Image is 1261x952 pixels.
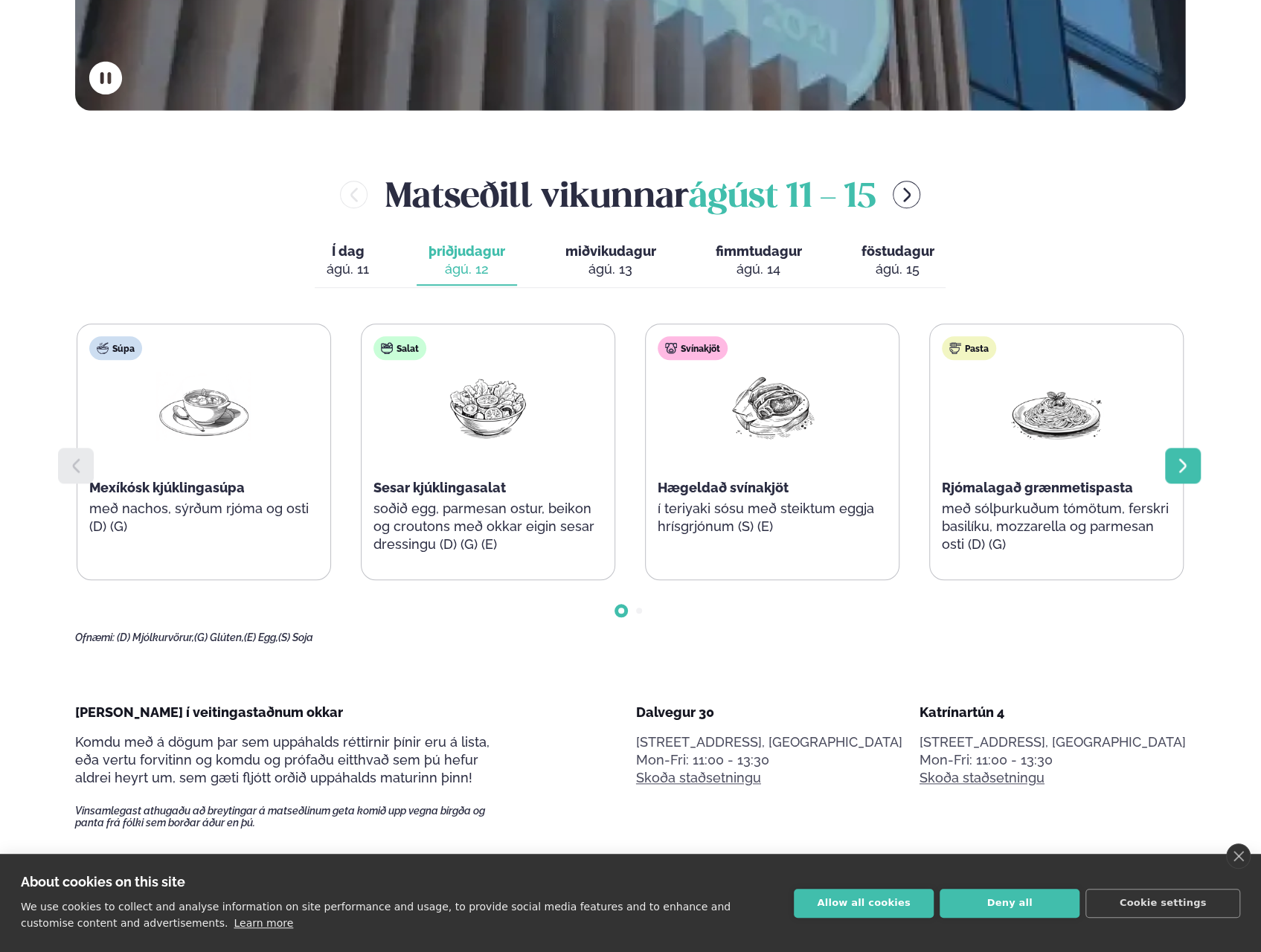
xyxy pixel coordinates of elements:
[565,260,655,278] div: ágú. 13
[658,336,728,360] div: Svínakjöt
[373,336,426,360] div: Salat
[75,631,115,643] span: Ofnæmi:
[658,480,789,495] span: Hægeldað svínakjöt
[385,170,875,219] h2: Matseðill vikunnar
[234,917,293,929] a: Learn more
[373,480,506,495] span: Sesar kjúklingasalat
[715,243,801,259] span: fimmtudagur
[636,608,642,614] span: Go to slide 2
[861,243,934,259] span: föstudagur
[565,243,655,259] span: miðvikudagur
[794,889,934,918] button: Allow all cookies
[920,704,1186,721] div: Katrínartún 4
[920,751,1186,769] div: Mon-Fri: 11:00 - 13:30
[553,237,667,286] button: miðvikudagur ágú. 13
[117,631,194,643] span: (D) Mjólkurvörur,
[1226,843,1251,869] a: close
[942,336,996,360] div: Pasta
[849,237,946,286] button: föstudagur ágú. 15
[97,342,109,354] img: soup.svg
[194,631,244,643] span: (G) Glúten,
[440,372,536,441] img: Salad.png
[327,260,369,278] div: ágú. 11
[715,260,801,278] div: ágú. 14
[949,342,961,354] img: pasta.svg
[373,500,603,553] p: soðið egg, parmesan ostur, beikon og croutons með okkar eigin sesar dressingu (D) (G) (E)
[658,500,887,535] p: í teriyaki sósu með steiktum eggja hrísgrjónum (S) (E)
[893,181,920,208] button: menu-btn-right
[942,500,1171,553] p: með sólþurkuðum tómötum, ferskri basilíku, mozzarella og parmesan osti (D) (G)
[940,889,1079,918] button: Deny all
[21,901,731,929] p: We use cookies to collect and analyse information on site performance and usage, to provide socia...
[340,181,368,208] button: menu-btn-left
[327,242,369,260] span: Í dag
[89,500,318,535] p: með nachos, sýrðum rjóma og osti (D) (G)
[429,260,505,278] div: ágú. 12
[636,751,902,769] div: Mon-Fri: 11:00 - 13:30
[618,608,624,614] span: Go to slide 1
[315,237,381,286] button: Í dag ágú. 11
[417,237,517,286] button: þriðjudagur ágú. 12
[636,769,761,787] a: Skoða staðsetningu
[725,372,820,441] img: Pork-Meat.png
[688,181,875,214] span: ágúst 11 - 15
[429,243,505,259] span: þriðjudagur
[244,631,278,643] span: (E) Egg,
[156,372,251,441] img: Soup.png
[89,336,142,360] div: Súpa
[278,631,313,643] span: (S) Soja
[636,733,902,751] p: [STREET_ADDRESS], [GEOGRAPHIC_DATA]
[381,342,393,354] img: salad.svg
[1009,372,1104,441] img: Spagetti.png
[75,734,490,785] span: Komdu með á dögum þar sem uppáhalds réttirnir þínir eru á lista, eða vertu forvitinn og komdu og ...
[920,769,1045,787] a: Skoða staðsetningu
[703,237,813,286] button: fimmtudagur ágú. 14
[942,480,1133,495] span: Rjómalagað grænmetispasta
[920,733,1186,751] p: [STREET_ADDRESS], [GEOGRAPHIC_DATA]
[21,874,185,890] strong: About cookies on this site
[665,342,677,354] img: pork.svg
[89,480,245,495] span: Mexíkósk kjúklingasúpa
[1085,889,1240,918] button: Cookie settings
[75,704,343,720] span: [PERSON_NAME] í veitingastaðnum okkar
[636,704,902,721] div: Dalvegur 30
[861,260,934,278] div: ágú. 15
[75,805,511,829] span: Vinsamlegast athugaðu að breytingar á matseðlinum geta komið upp vegna birgða og panta frá fólki ...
